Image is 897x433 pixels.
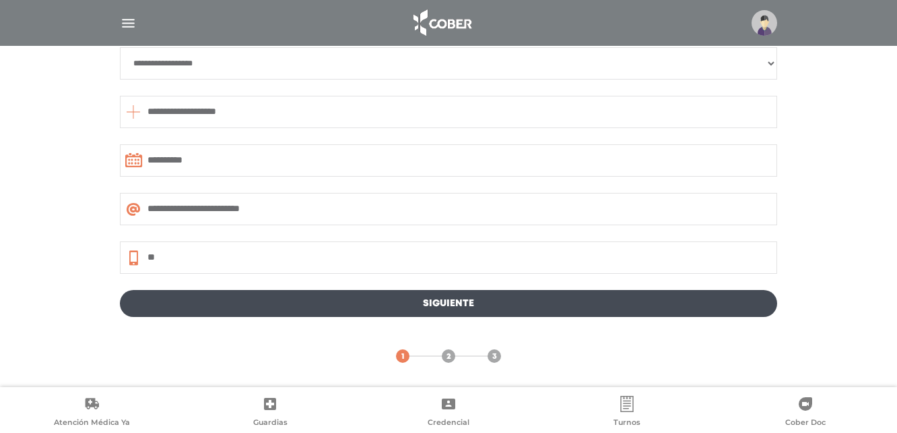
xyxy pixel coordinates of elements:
[406,7,477,39] img: logo_cober_home-white.png
[716,396,894,430] a: Cober Doc
[120,290,777,317] a: Siguiente
[442,349,455,363] a: 2
[537,396,716,430] a: Turnos
[396,349,409,363] a: 1
[181,396,360,430] a: Guardias
[120,15,137,32] img: Cober_menu-lines-white.svg
[360,396,538,430] a: Credencial
[613,417,640,430] span: Turnos
[54,417,130,430] span: Atención Médica Ya
[428,417,469,430] span: Credencial
[401,351,405,363] span: 1
[446,351,451,363] span: 2
[3,396,181,430] a: Atención Médica Ya
[785,417,826,430] span: Cober Doc
[253,417,288,430] span: Guardias
[492,351,497,363] span: 3
[752,10,777,36] img: profile-placeholder.svg
[488,349,501,363] a: 3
